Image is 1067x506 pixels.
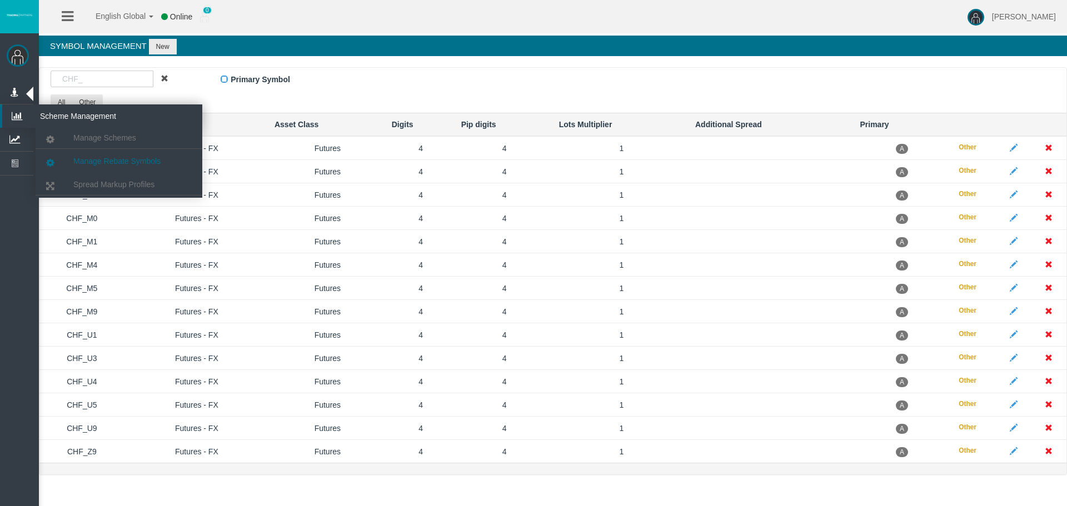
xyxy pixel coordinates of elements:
td: CHF_M9 [39,300,124,323]
td: Futures [269,230,386,253]
td: Futures - FX [124,323,269,347]
label: Other [959,166,976,176]
td: 1 [554,440,690,463]
td: Futures [269,440,386,463]
td: 1 [554,253,690,277]
span: 0 [203,7,212,14]
td: CHF_U4 [39,370,124,393]
td: 4 [456,300,554,323]
span: Symbol Alias [896,237,908,247]
td: 4 [386,347,456,370]
label: Other [959,353,976,362]
span: Symbol Alias [896,307,908,317]
td: CHF_U5 [39,393,124,417]
td: 4 [456,370,554,393]
td: 1 [554,160,690,183]
button: New [149,39,177,54]
span: Symbol Alias [896,447,908,457]
span: Symbol Alias [896,167,908,177]
td: CHF_M4 [39,253,124,277]
label: Other [959,283,976,292]
span: Symbol Alias [896,330,908,340]
td: Futures - FX [124,207,269,230]
td: Futures - FX [124,440,269,463]
a: Spread Markup Profiles [36,174,202,194]
td: 1 [554,370,690,393]
td: 1 [554,277,690,300]
a: Scheme Management [2,104,202,128]
td: 1 [554,183,690,207]
td: Futures [269,160,386,183]
td: 4 [386,230,456,253]
img: logo.svg [6,13,33,17]
span: Symbol Alias [896,214,908,224]
td: Futures - FX [124,253,269,277]
span: Scheme Management [32,104,141,128]
th: Asset Class [269,113,386,137]
span: Symbol Alias [896,400,908,410]
td: Futures [269,253,386,277]
td: 4 [386,370,456,393]
label: Other [959,446,976,455]
td: 1 [554,417,690,440]
td: 4 [386,136,456,160]
a: Manage Schemes [36,128,202,148]
td: 4 [386,323,456,347]
td: 4 [456,323,554,347]
td: 4 [456,136,554,160]
label: Other [959,376,976,385]
button: Other [72,94,103,110]
td: Futures [269,183,386,207]
td: Futures [269,207,386,230]
td: Futures [269,417,386,440]
th: Digits [386,113,456,137]
label: Other [959,329,976,339]
td: 1 [554,323,690,347]
td: Futures [269,277,386,300]
span: Manage Rebate Symbols [73,157,161,166]
td: 4 [386,253,456,277]
label: Other [959,399,976,409]
th: Additional Spread [690,113,854,137]
label: Other [959,306,976,315]
td: CHF_M0 [39,207,124,230]
span: Manage Schemes [73,133,136,142]
td: Futures - FX [124,230,269,253]
span: [PERSON_NAME] [992,12,1056,21]
td: 4 [456,207,554,230]
a: Manage Rebate Symbols [36,151,202,171]
span: Symbol Management [50,41,146,51]
span: Spread Markup Profiles [73,180,154,189]
td: Futures [269,136,386,160]
label: Other [959,189,976,199]
span: Online [170,12,192,21]
td: 4 [456,277,554,300]
span: Symbol Alias [896,354,908,364]
td: 4 [386,207,456,230]
label: Other [959,423,976,432]
td: 4 [456,393,554,417]
td: 4 [456,183,554,207]
label: Other [959,213,976,222]
span: Primary Symbol [231,75,290,84]
td: 1 [554,136,690,160]
td: CHF_M5 [39,277,124,300]
td: 1 [554,347,690,370]
td: Futures - FX [124,370,269,393]
td: 4 [456,440,554,463]
label: Other [959,259,976,269]
td: Futures [269,347,386,370]
label: Other [959,236,976,246]
td: CHF_U3 [39,347,124,370]
td: Futures [269,300,386,323]
td: Futures - FX [124,417,269,440]
label: Other [959,143,976,152]
td: 1 [554,230,690,253]
td: CHF_U1 [39,323,124,347]
td: 4 [386,160,456,183]
span: Symbol Alias [896,377,908,387]
td: 4 [456,417,554,440]
td: 4 [456,253,554,277]
td: Futures - FX [124,393,269,417]
span: English Global [81,12,146,21]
